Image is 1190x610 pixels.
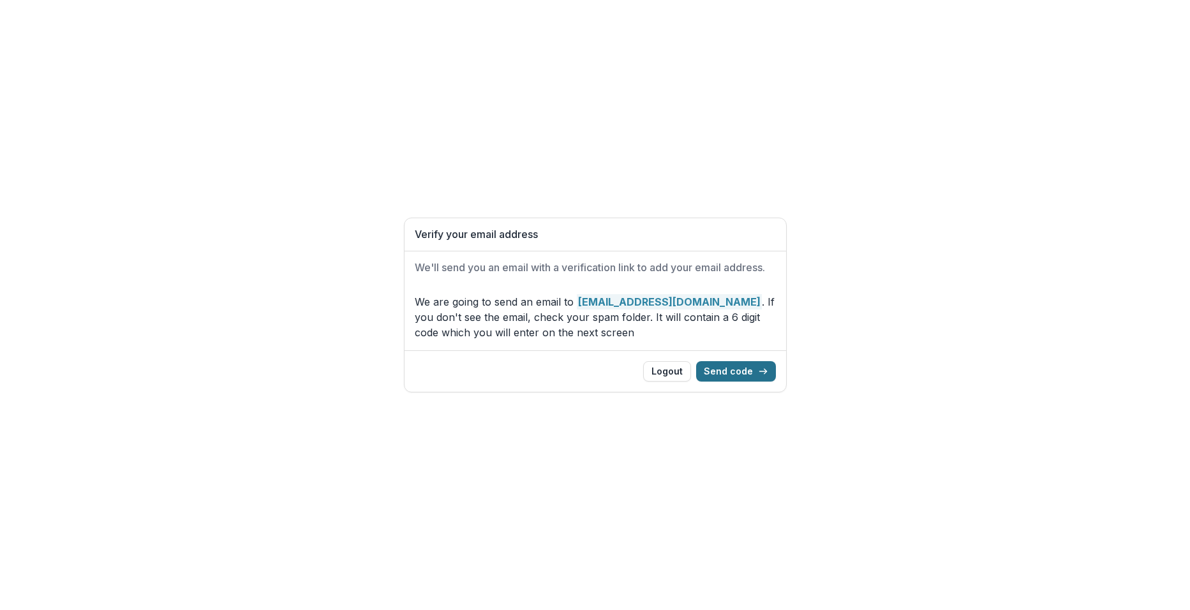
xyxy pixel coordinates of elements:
[696,361,776,382] button: Send code
[415,262,776,274] h2: We'll send you an email with a verification link to add your email address.
[643,361,691,382] button: Logout
[577,294,762,309] strong: [EMAIL_ADDRESS][DOMAIN_NAME]
[415,294,776,340] p: We are going to send an email to . If you don't see the email, check your spam folder. It will co...
[415,228,776,241] h1: Verify your email address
